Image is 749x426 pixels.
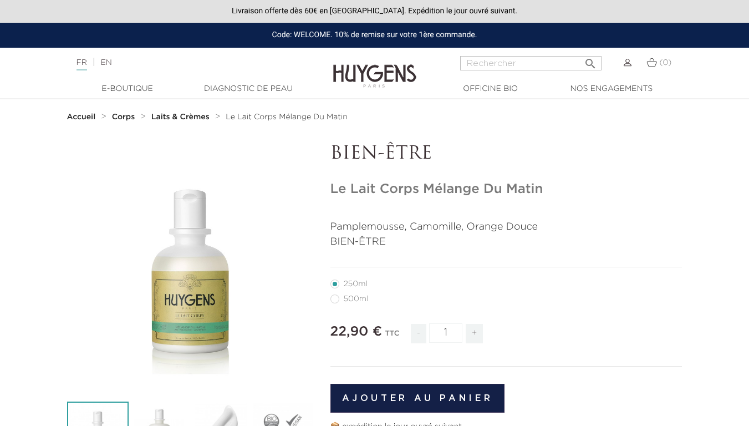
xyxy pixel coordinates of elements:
span: 22,90 € [330,325,382,338]
a: Laits & Crèmes [151,113,212,121]
label: 250ml [330,280,381,288]
p: Pamplemousse, Camomille, Orange Douce [330,220,682,235]
strong: Laits & Crèmes [151,113,210,121]
a: Officine Bio [435,83,546,95]
strong: Corps [112,113,135,121]
button: Ajouter au panier [330,384,505,413]
a: Nos engagements [556,83,667,95]
span: (0) [659,59,671,67]
img: Huygens [333,47,416,89]
label: 500ml [330,295,382,303]
span: + [466,324,483,343]
div: TTC [385,322,399,352]
a: E-Boutique [72,83,183,95]
p: BIEN-ÊTRE [330,235,682,250]
i:  [584,54,597,67]
input: Quantité [429,323,462,343]
a: FR [77,59,87,70]
h1: Le Lait Corps Mélange Du Matin [330,181,682,197]
span: - [411,324,426,343]
input: Rechercher [460,56,602,70]
a: Le Lait Corps Mélange Du Matin [226,113,348,121]
a: Corps [112,113,137,121]
strong: Accueil [67,113,96,121]
a: Diagnostic de peau [193,83,304,95]
a: EN [100,59,111,67]
button:  [580,53,600,68]
p: BIEN-ÊTRE [330,144,682,165]
div: | [71,56,304,69]
a: Accueil [67,113,98,121]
